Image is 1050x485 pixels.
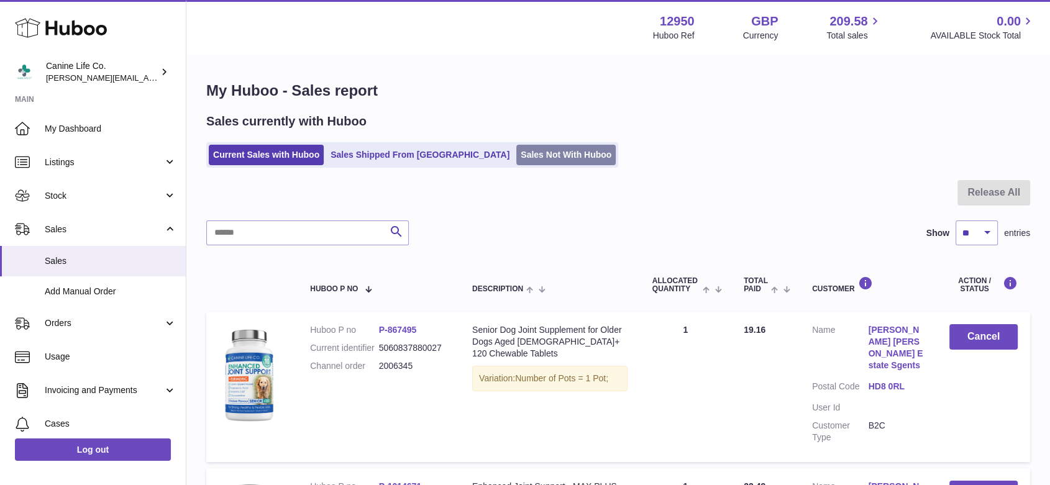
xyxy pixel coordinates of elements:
div: Action / Status [949,276,1018,293]
dd: 2006345 [379,360,447,372]
span: 209.58 [829,13,867,30]
div: Canine Life Co. [46,60,158,84]
span: Number of Pots = 1 Pot; [515,373,608,383]
span: AVAILABLE Stock Total [930,30,1035,42]
a: Sales Shipped From [GEOGRAPHIC_DATA] [326,145,514,165]
span: Total sales [826,30,882,42]
span: Description [472,285,523,293]
span: Cases [45,418,176,430]
a: P-867495 [379,325,417,335]
span: ALLOCATED Quantity [652,277,700,293]
span: Usage [45,351,176,363]
a: Log out [15,438,171,461]
span: Huboo P no [310,285,358,293]
h1: My Huboo - Sales report [206,81,1030,101]
div: Customer [812,276,924,293]
a: 209.58 Total sales [826,13,882,42]
span: 0.00 [997,13,1021,30]
a: Current Sales with Huboo [209,145,324,165]
span: 19.16 [744,325,765,335]
a: HD8 0RL [869,381,925,392]
span: Add Manual Order [45,286,176,297]
dt: Name [812,324,869,374]
dd: 5060837880027 [379,342,447,354]
dt: Channel order [310,360,378,372]
span: My Dashboard [45,123,176,135]
td: 1 [640,312,731,461]
div: Huboo Ref [653,30,695,42]
strong: GBP [751,13,778,30]
span: Sales [45,224,163,235]
span: Listings [45,156,163,168]
dt: Postal Code [812,381,869,396]
dt: User Id [812,402,869,414]
strong: 12950 [660,13,695,30]
h2: Sales currently with Huboo [206,113,367,130]
div: Variation: [472,366,628,391]
button: Cancel [949,324,1018,350]
a: Sales Not With Huboo [516,145,616,165]
a: [PERSON_NAME] [PERSON_NAME] Estate Sgents [869,324,925,371]
dt: Customer Type [812,420,869,443]
a: 0.00 AVAILABLE Stock Total [930,13,1035,42]
span: Total paid [744,277,768,293]
img: kevin@clsgltd.co.uk [15,63,34,81]
dd: B2C [869,420,925,443]
span: Orders [45,317,163,329]
span: [PERSON_NAME][EMAIL_ADDRESS][DOMAIN_NAME] [46,73,249,83]
label: Show [926,227,949,239]
img: bottle_senior-blue-500px.png [219,324,281,424]
span: entries [1004,227,1030,239]
span: Stock [45,190,163,202]
span: Sales [45,255,176,267]
dt: Huboo P no [310,324,378,336]
div: Senior Dog Joint Supplement for Older Dogs Aged [DEMOGRAPHIC_DATA]+ 120 Chewable Tablets [472,324,628,360]
dt: Current identifier [310,342,378,354]
span: Invoicing and Payments [45,384,163,396]
div: Currency [743,30,778,42]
